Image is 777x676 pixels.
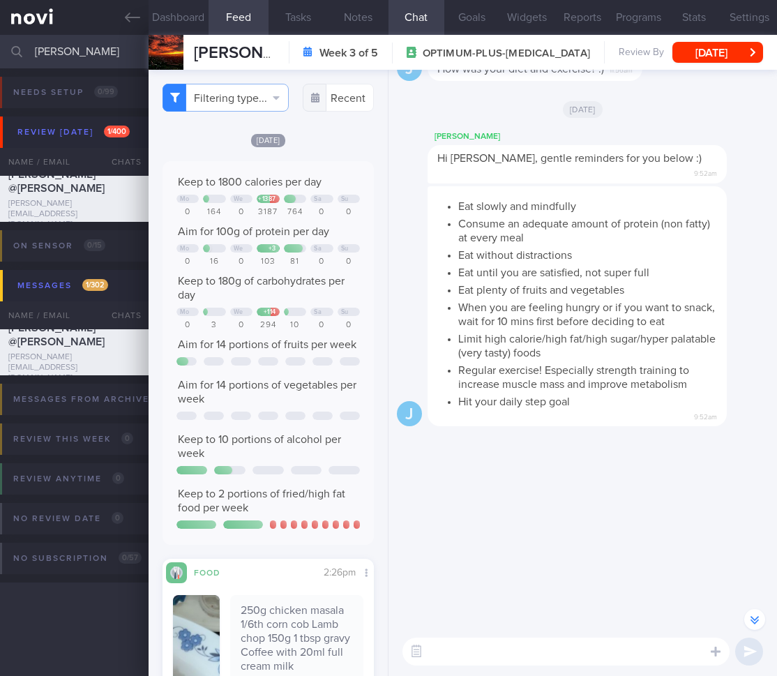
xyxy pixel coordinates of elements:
button: Filtering type... [163,84,289,112]
div: Sa [314,245,322,253]
strong: Week 3 of 5 [319,46,378,60]
div: We [234,195,243,203]
span: [DATE] [563,101,603,118]
div: 0 [310,320,333,331]
span: Keep to 2 portions of fried/high fat food per week [178,488,345,513]
li: Hit your daily step goal [458,391,717,409]
div: Review [DATE] [14,123,133,142]
span: Keep to 1800 calories per day [178,176,322,188]
div: 0 [176,320,199,331]
div: On sensor [10,236,109,255]
div: No subscription [10,549,145,568]
div: Needs setup [10,83,121,102]
div: 0 [338,320,360,331]
div: 3 [203,320,225,331]
div: Messages [14,276,112,295]
div: 0 [310,207,333,218]
li: Eat slowly and mindfully [458,196,717,213]
span: [DATE] [251,134,286,147]
div: 0 [176,257,199,267]
div: + 1387 [258,195,276,203]
li: Regular exercise! Especially strength training to increase muscle mass and improve metabolism [458,360,717,391]
div: Sa [314,195,322,203]
div: J [397,401,422,427]
span: 2:26pm [324,568,356,578]
span: 0 [121,433,133,444]
div: Mo [180,195,190,203]
span: 0 [112,512,123,524]
span: 1 / 302 [82,279,108,291]
div: 164 [203,207,225,218]
span: OPTIMUM-PLUS-[MEDICAL_DATA] [423,47,590,61]
li: Eat without distractions [458,245,717,262]
div: Review this week [10,430,137,449]
div: Su [341,308,349,316]
div: Su [341,195,349,203]
div: 16 [203,257,225,267]
div: 0 [338,257,360,267]
button: [DATE] [672,42,763,63]
div: Sa [314,308,322,316]
div: 764 [284,207,306,218]
span: 0 [112,472,124,484]
li: Limit high calorie/high fat/high sugar/hyper palatable (very tasty) foods [458,329,717,360]
div: + 114 [264,308,276,316]
div: Messages from Archived [10,390,189,409]
span: Hi [PERSON_NAME], gentle reminders for you below :) [437,153,702,164]
div: No review date [10,509,127,528]
span: 1 / 400 [104,126,130,137]
div: [PERSON_NAME] [428,128,769,145]
div: We [234,308,243,316]
span: 0 / 15 [84,239,105,251]
div: 81 [284,257,306,267]
div: [PERSON_NAME][EMAIL_ADDRESS][DOMAIN_NAME] [8,199,140,230]
div: 0 [230,207,252,218]
div: Mo [180,245,190,253]
div: 103 [257,257,279,267]
span: Aim for 14 portions of vegetables per week [178,380,356,405]
div: 0 [338,207,360,218]
div: 0 [310,257,333,267]
span: [PERSON_NAME] @[PERSON_NAME] [194,45,471,61]
span: Aim for 14 portions of fruits per week [178,339,356,350]
div: Chats [93,148,149,176]
div: 294 [257,320,279,331]
div: Food [187,566,243,578]
span: Keep to 10 portions of alcohol per week [178,434,341,459]
span: Keep to 180g of carbohydrates per day [178,276,345,301]
div: 0 [176,207,199,218]
div: 3187 [257,207,279,218]
div: 10 [284,320,306,331]
div: 0 [230,257,252,267]
li: Eat plenty of fruits and vegetables [458,280,717,297]
span: Review By [619,47,664,59]
span: 9:52am [694,409,717,422]
div: Chats [93,301,149,329]
li: Eat until you are satisfied, not super full [458,262,717,280]
div: + 3 [269,245,276,253]
li: Consume an adequate amount of protein (non fatty) at every meal [458,213,717,245]
div: We [234,245,243,253]
div: [PERSON_NAME][EMAIL_ADDRESS][DOMAIN_NAME] [8,352,140,384]
span: 0 / 57 [119,552,142,564]
span: Aim for 100g of protein per day [178,226,329,237]
span: 0 / 99 [94,86,118,98]
li: When you are feeling hungry or if you want to snack, wait for 10 mins first before deciding to eat [458,297,717,329]
span: 9:52am [694,165,717,179]
div: Review anytime [10,470,128,488]
div: Mo [180,308,190,316]
div: 0 [230,320,252,331]
div: Su [341,245,349,253]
